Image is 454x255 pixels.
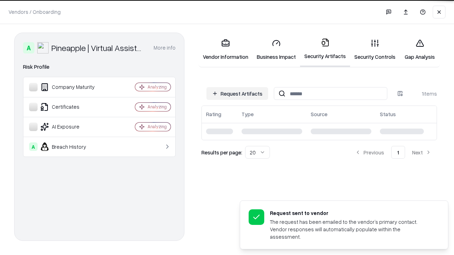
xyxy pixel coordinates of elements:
div: Pineapple | Virtual Assistant Agency [51,42,145,53]
div: Breach History [29,142,114,151]
button: 1 [391,146,405,159]
div: Company Maturity [29,83,114,91]
div: Risk Profile [23,63,176,71]
a: Gap Analysis [400,33,440,66]
div: Analyzing [148,84,167,90]
div: A [23,42,34,53]
p: Results per page: [201,149,242,156]
div: Type [242,110,254,118]
div: A [29,142,38,151]
div: AI Exposure [29,123,114,131]
div: Request sent to vendor [270,209,431,217]
img: Pineapple | Virtual Assistant Agency [37,42,49,53]
a: Security Artifacts [300,33,350,67]
div: Analyzing [148,124,167,130]
a: Vendor Information [199,33,253,66]
button: More info [154,41,176,54]
div: 1 items [409,90,437,97]
div: Source [311,110,327,118]
nav: pagination [349,146,437,159]
p: Vendors / Onboarding [9,8,61,16]
a: Business Impact [253,33,300,66]
div: Certificates [29,103,114,111]
div: Status [380,110,396,118]
a: Security Controls [350,33,400,66]
div: Rating [206,110,221,118]
div: The request has been emailed to the vendor’s primary contact. Vendor responses will automatically... [270,218,431,240]
button: Request Artifacts [206,87,268,100]
div: Analyzing [148,104,167,110]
